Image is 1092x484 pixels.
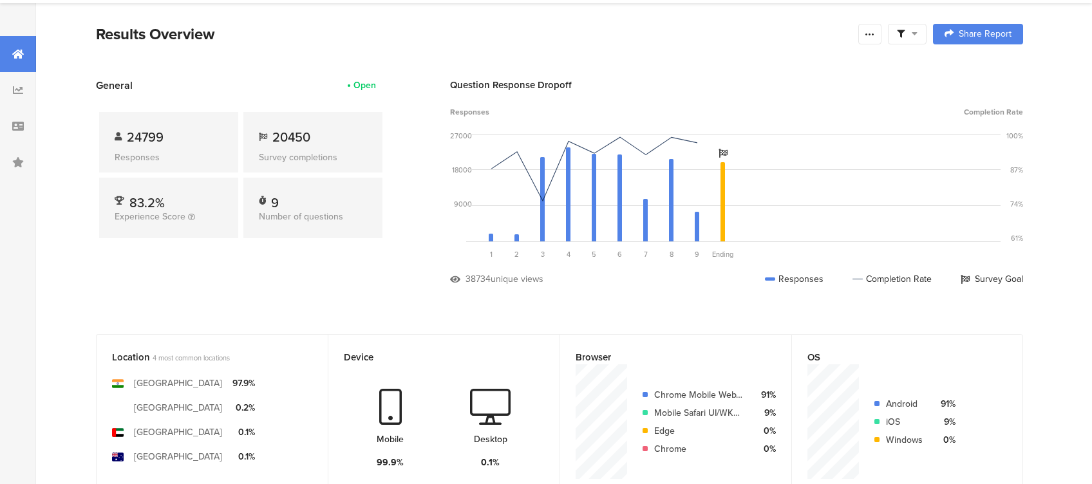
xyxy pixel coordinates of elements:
[654,442,743,456] div: Chrome
[933,433,955,447] div: 0%
[670,249,673,259] span: 8
[115,210,185,223] span: Experience Score
[654,424,743,438] div: Edge
[127,127,164,147] span: 24799
[886,397,923,411] div: Android
[232,377,255,390] div: 97.9%
[134,377,222,390] div: [GEOGRAPHIC_DATA]
[753,406,776,420] div: 9%
[481,456,500,469] div: 0.1%
[617,249,622,259] span: 6
[654,388,743,402] div: Chrome Mobile WebView
[765,272,824,286] div: Responses
[353,79,376,92] div: Open
[514,249,519,259] span: 2
[232,450,255,463] div: 0.1%
[232,425,255,439] div: 0.1%
[710,249,736,259] div: Ending
[964,106,1023,118] span: Completion Rate
[377,456,404,469] div: 99.9%
[259,210,343,223] span: Number of questions
[112,350,291,364] div: Location
[115,151,223,164] div: Responses
[1011,233,1023,243] div: 61%
[450,131,472,141] div: 27000
[753,442,776,456] div: 0%
[344,350,523,364] div: Device
[272,127,310,147] span: 20450
[541,249,545,259] span: 3
[886,415,923,429] div: iOS
[959,30,1012,39] span: Share Report
[1010,199,1023,209] div: 74%
[134,401,222,414] div: [GEOGRAPHIC_DATA]
[807,350,986,364] div: OS
[129,193,165,212] span: 83.2%
[377,433,404,446] div: Mobile
[567,249,570,259] span: 4
[474,433,507,446] div: Desktop
[695,249,699,259] span: 9
[153,353,230,363] span: 4 most common locations
[1006,131,1023,141] div: 100%
[933,397,955,411] div: 91%
[96,78,133,93] span: General
[491,272,543,286] div: unique views
[644,249,648,259] span: 7
[654,406,743,420] div: Mobile Safari UI/WKWebView
[576,350,755,364] div: Browser
[753,388,776,402] div: 91%
[259,151,367,164] div: Survey completions
[961,272,1023,286] div: Survey Goal
[933,415,955,429] div: 9%
[454,199,472,209] div: 9000
[719,149,728,158] i: Survey Goal
[1010,165,1023,175] div: 87%
[466,272,491,286] div: 38734
[886,433,923,447] div: Windows
[450,78,1023,92] div: Question Response Dropoff
[96,23,852,46] div: Results Overview
[852,272,932,286] div: Completion Rate
[490,249,493,259] span: 1
[450,106,489,118] span: Responses
[271,193,279,206] div: 9
[452,165,472,175] div: 18000
[134,450,222,463] div: [GEOGRAPHIC_DATA]
[232,401,255,414] div: 0.2%
[134,425,222,439] div: [GEOGRAPHIC_DATA]
[592,249,596,259] span: 5
[753,424,776,438] div: 0%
